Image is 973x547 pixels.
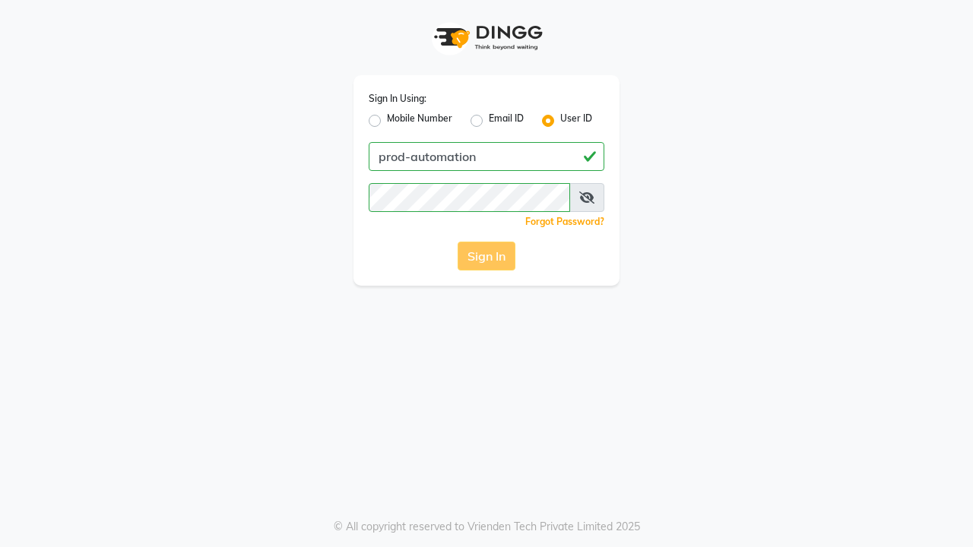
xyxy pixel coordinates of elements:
[489,112,524,130] label: Email ID
[369,183,570,212] input: Username
[387,112,452,130] label: Mobile Number
[525,216,604,227] a: Forgot Password?
[369,92,426,106] label: Sign In Using:
[426,15,547,60] img: logo1.svg
[369,142,604,171] input: Username
[560,112,592,130] label: User ID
